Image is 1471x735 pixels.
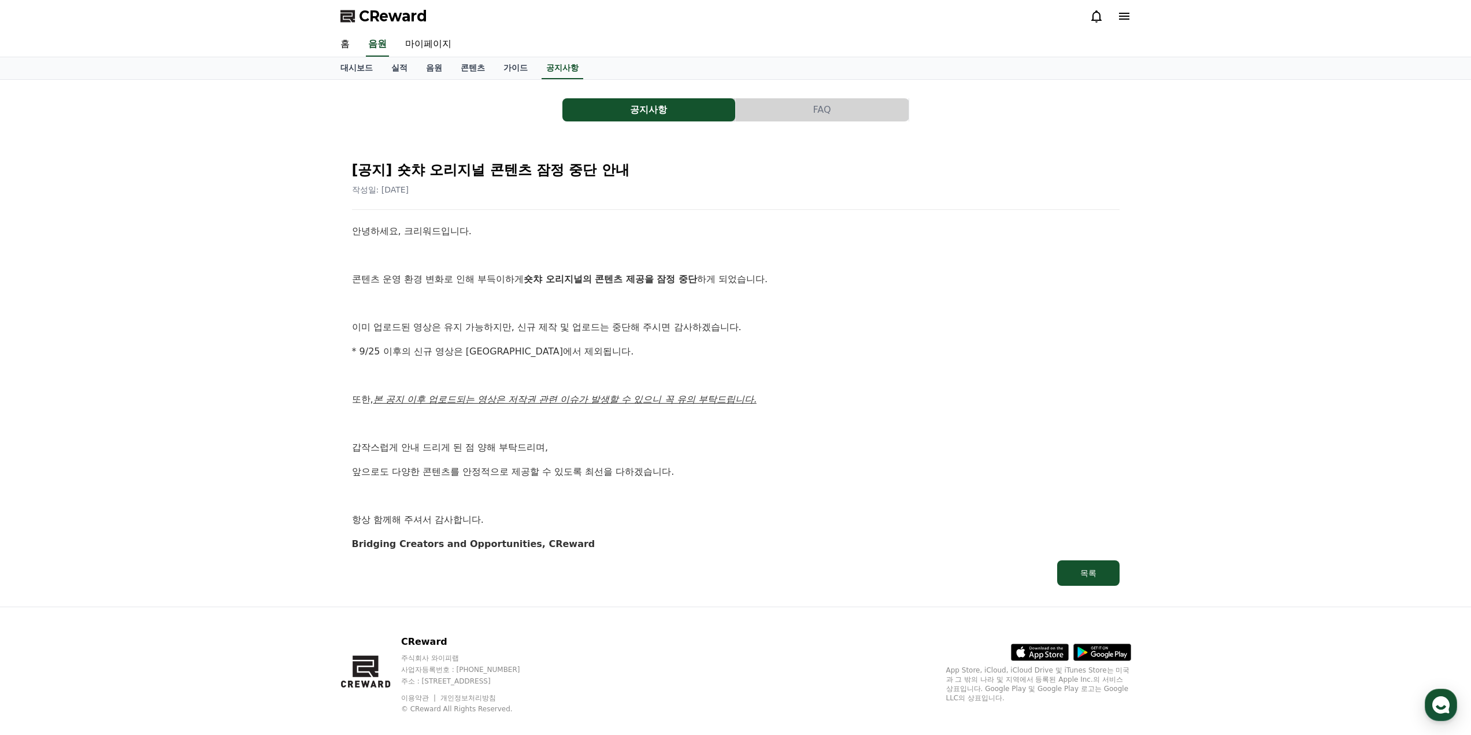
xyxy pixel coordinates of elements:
p: 사업자등록번호 : [PHONE_NUMBER] [401,665,542,674]
u: 본 공지 이후 업로드되는 영상은 저작권 관련 이슈가 발생할 수 있으니 꼭 유의 부탁드립니다. [373,394,757,405]
a: 가이드 [494,57,537,79]
strong: 숏챠 오리지널의 콘텐츠 제공을 잠정 중단 [524,274,697,285]
a: 음원 [417,57,451,79]
p: 항상 함께해 주셔서 감사합니다. [352,512,1120,527]
p: 주소 : [STREET_ADDRESS] [401,677,542,686]
p: 주식회사 와이피랩 [401,653,542,663]
span: CReward [359,7,427,25]
a: 음원 [366,32,389,57]
p: 이미 업로드된 영상은 유지 가능하지만, 신규 제작 및 업로드는 중단해 주시면 감사하겠습니다. [352,320,1120,335]
a: 공지사항 [542,57,583,79]
p: App Store, iCloud, iCloud Drive 및 iTunes Store는 미국과 그 밖의 나라 및 지역에서 등록된 Apple Inc.의 서비스 상표입니다. Goo... [946,666,1131,703]
p: 콘텐츠 운영 환경 변화로 인해 부득이하게 하게 되었습니다. [352,272,1120,287]
p: CReward [401,635,542,649]
p: © CReward All Rights Reserved. [401,704,542,714]
p: 안녕하세요, 크리워드입니다. [352,224,1120,239]
a: 실적 [382,57,417,79]
span: 작성일: [DATE] [352,185,409,194]
a: 마이페이지 [396,32,461,57]
button: 공지사항 [562,98,735,121]
a: 목록 [352,560,1120,586]
p: 갑작스럽게 안내 드리게 된 점 양해 부탁드리며, [352,440,1120,455]
a: 홈 [331,32,359,57]
a: 콘텐츠 [451,57,494,79]
button: FAQ [736,98,909,121]
a: 공지사항 [562,98,736,121]
button: 목록 [1057,560,1120,586]
a: 이용약관 [401,694,438,702]
strong: Bridging Creators and Opportunities, CReward [352,538,595,549]
h2: [공지] 숏챠 오리지널 콘텐츠 잠정 중단 안내 [352,161,1120,179]
a: 개인정보처리방침 [440,694,496,702]
a: CReward [340,7,427,25]
p: 또한, [352,392,1120,407]
p: 앞으로도 다양한 콘텐츠를 안정적으로 제공할 수 있도록 최선을 다하겠습니다. [352,464,1120,479]
p: * 9/25 이후의 신규 영상은 [GEOGRAPHIC_DATA]에서 제외됩니다. [352,344,1120,359]
a: 대시보드 [331,57,382,79]
div: 목록 [1080,567,1096,579]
